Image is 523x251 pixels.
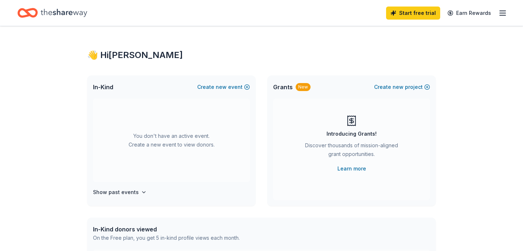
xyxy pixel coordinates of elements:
a: Home [17,4,87,21]
div: You don't have an active event. Create a new event to view donors. [93,99,250,182]
span: new [393,83,404,91]
span: new [216,83,227,91]
span: In-Kind [93,83,113,91]
a: Start free trial [386,7,440,20]
button: Createnewproject [374,83,430,91]
h4: Show past events [93,188,139,197]
span: Grants [273,83,293,91]
div: Introducing Grants! [327,129,377,138]
div: 👋 Hi [PERSON_NAME] [87,49,436,61]
div: In-Kind donors viewed [93,225,240,234]
a: Earn Rewards [443,7,495,20]
div: On the Free plan, you get 5 in-kind profile views each month. [93,234,240,242]
div: New [296,83,311,91]
button: Createnewevent [197,83,250,91]
button: Show past events [93,188,147,197]
div: Discover thousands of mission-aligned grant opportunities. [302,141,401,161]
a: Learn more [337,164,366,173]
